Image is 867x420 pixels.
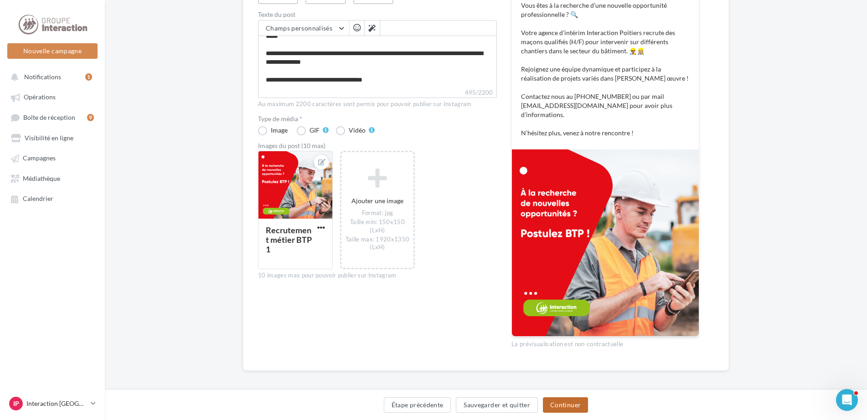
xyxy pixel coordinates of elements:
[456,397,538,413] button: Sauvegarder et quitter
[258,116,497,122] label: Type de média *
[310,127,320,133] div: GIF
[7,43,98,59] button: Nouvelle campagne
[24,73,61,81] span: Notifications
[5,129,99,146] a: Visibilité en ligne
[23,113,75,121] span: Boîte de réception
[258,100,497,108] div: Au maximum 2200 caractères sont permis pour pouvoir publier sur Instagram
[349,127,366,133] div: Vidéo
[85,73,92,81] div: 1
[5,88,99,105] a: Opérations
[258,271,497,280] div: 10 images max pour pouvoir publier sur Instagram
[258,88,497,98] label: 495/2200
[258,11,497,18] label: Texte du post
[5,68,96,85] button: Notifications 1
[87,114,94,121] div: 9
[25,134,73,142] span: Visibilité en ligne
[384,397,451,413] button: Étape précédente
[543,397,588,413] button: Continuer
[521,1,690,138] p: Vous êtes à la recherche d’une nouvelle opportunité professionnelle ? 🔍 Votre agence d’intérim In...
[23,195,53,203] span: Calendrier
[266,24,332,32] span: Champs personnalisés
[836,389,858,411] iframe: Intercom live chat
[266,225,312,254] div: Recrutement métier BTP 1
[23,154,56,162] span: Campagnes
[5,149,99,166] a: Campagnes
[5,170,99,186] a: Médiathèque
[5,109,99,126] a: Boîte de réception9
[258,20,349,36] button: Champs personnalisés
[271,127,288,133] div: Image
[7,395,98,412] a: IP Interaction [GEOGRAPHIC_DATA]
[511,337,699,348] div: La prévisualisation est non-contractuelle
[258,143,497,149] div: Images du post (10 max)
[23,174,60,182] span: Médiathèque
[13,399,19,408] span: IP
[26,399,87,408] p: Interaction [GEOGRAPHIC_DATA]
[24,93,56,101] span: Opérations
[5,190,99,206] a: Calendrier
